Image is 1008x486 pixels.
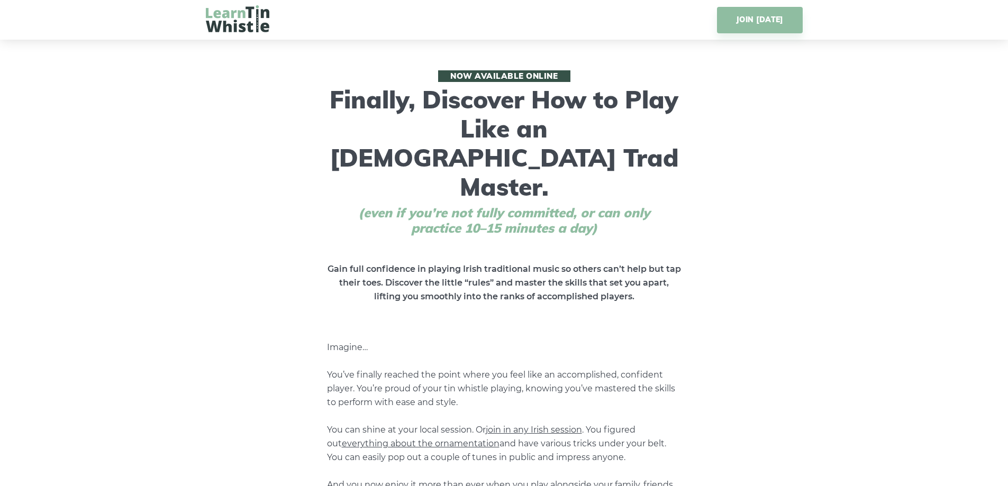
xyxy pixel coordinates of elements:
[206,5,269,32] img: LearnTinWhistle.com
[342,438,500,448] span: everything about the ornamentation
[717,7,802,33] a: JOIN [DATE]
[322,70,687,236] h1: Finally, Discover How to Play Like an [DEMOGRAPHIC_DATA] Trad Master.
[438,70,570,82] span: Now available online
[328,264,681,301] strong: Gain full confidence in playing Irish traditional music so others can’t help but tap their toes. ...
[338,205,671,236] span: (even if you’re not fully committed, or can only practice 10–15 minutes a day)
[486,425,582,435] span: join in any Irish session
